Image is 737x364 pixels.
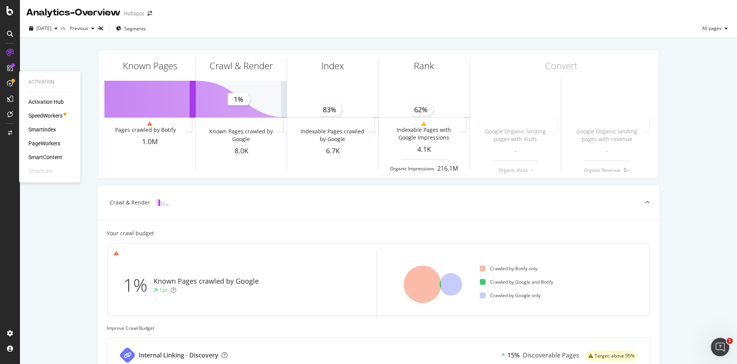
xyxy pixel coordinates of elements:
[159,286,168,294] div: 1pt
[107,325,650,331] div: Improve Crawl Budget
[26,6,121,19] div: Analytics - Overview
[196,146,287,156] div: 8.0K
[67,22,97,35] button: Previous
[124,25,146,32] span: Segments
[585,351,638,361] div: warning label
[123,273,154,298] div: 1%
[595,354,635,358] span: Target: above 95%
[480,292,540,299] div: Crawled by Google only
[699,25,722,32] span: All pages
[36,25,51,32] span: 2025 Sep. 23rd
[28,140,60,147] a: PageWorkers
[298,128,367,143] div: Indexable Pages crawled by Google
[113,22,149,35] button: Segments
[507,351,520,360] div: 15%
[110,199,150,206] div: Crawl & Render
[523,351,579,360] div: Discoverable Pages
[287,146,378,156] div: 6.7K
[210,59,273,72] div: Crawl & Render
[139,351,218,360] div: Internal Linking - Discovery
[28,112,63,120] a: SpeedWorkers
[389,126,458,141] div: Indexable Pages with Google Impressions
[711,338,729,356] iframe: Intercom live chat
[28,98,64,106] a: Activation Hub
[156,199,169,206] img: block-icon
[480,265,537,272] div: Crawled by Botify only
[699,22,731,35] button: All pages
[727,338,733,344] span: 1
[67,25,88,32] span: Previous
[28,79,71,85] div: Activation
[207,128,275,143] div: Known Pages crawled by Google
[123,59,177,72] div: Known Pages
[28,167,53,175] div: SmartLink
[115,126,176,134] div: Pages crawled by Botify
[390,165,434,172] div: Organic Impressions
[28,126,56,133] a: SmartIndex
[154,276,259,286] div: Known Pages crawled by Google
[321,59,344,72] div: Index
[480,279,553,285] div: Crawled by Google and Botify
[414,59,434,72] div: Rank
[28,153,62,161] a: SmartContent
[378,145,469,155] div: 4.1K
[437,164,458,173] div: 216.1M
[61,25,67,31] span: vs
[104,137,195,147] div: 1.0M
[107,229,154,237] div: Your crawl budget
[147,11,152,16] div: arrow-right-arrow-left
[26,22,61,35] button: [DATE]
[124,10,144,17] div: Hubspot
